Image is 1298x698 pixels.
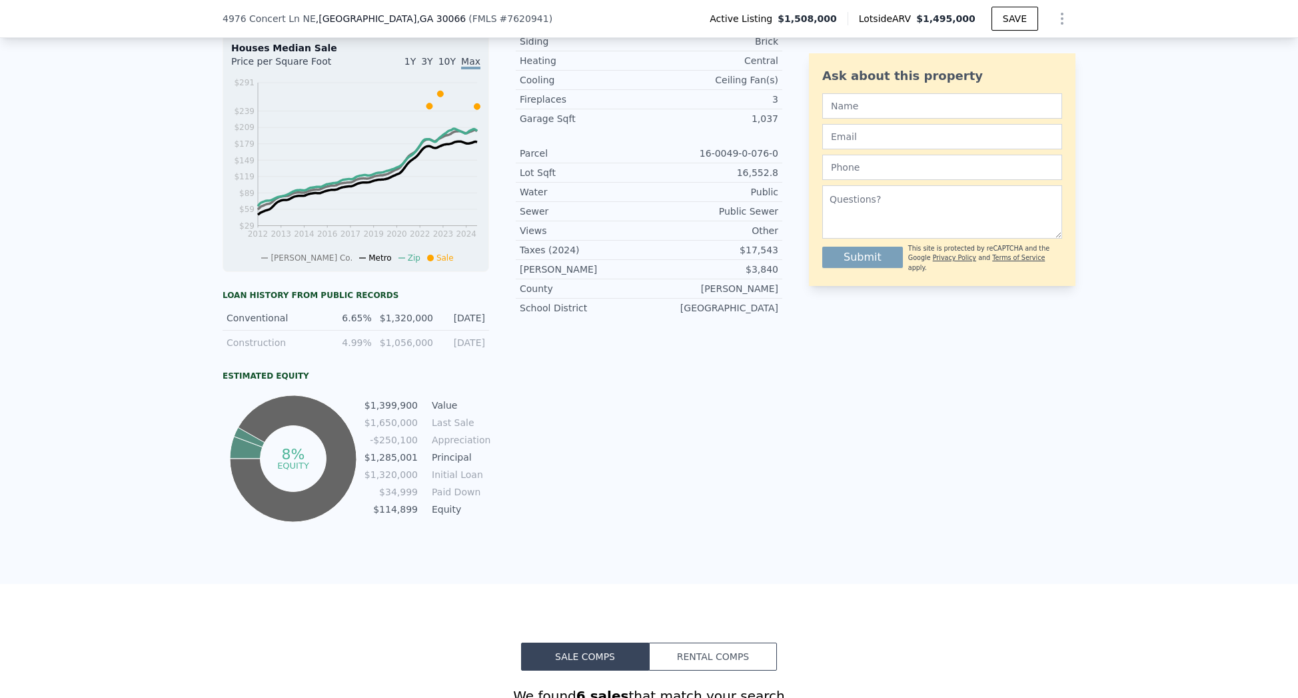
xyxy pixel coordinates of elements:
td: $114,899 [364,502,418,517]
div: County [520,282,649,295]
div: Lot Sqft [520,166,649,179]
td: -$250,100 [364,433,418,447]
div: 3 [649,93,778,106]
span: FMLS [472,13,497,24]
td: $1,320,000 [364,467,418,482]
td: Value [429,398,489,413]
tspan: 2022 [410,229,430,239]
div: Fireplaces [520,93,649,106]
div: Central [649,54,778,67]
td: $34,999 [364,485,418,499]
tspan: $149 [234,156,255,165]
td: Principal [429,450,489,465]
div: Ask about this property [822,67,1062,85]
div: $3,840 [649,263,778,276]
td: Paid Down [429,485,489,499]
tspan: $239 [234,107,255,116]
span: 4976 Concert Ln NE [223,12,316,25]
tspan: $179 [234,139,255,149]
td: Initial Loan [429,467,489,482]
td: Appreciation [429,433,489,447]
span: , [GEOGRAPHIC_DATA] [316,12,466,25]
div: Houses Median Sale [231,41,480,55]
span: 10Y [438,56,456,67]
button: Sale Comps [521,643,649,671]
div: Conventional [227,311,318,325]
div: [PERSON_NAME] [649,282,778,295]
tspan: $119 [234,172,255,181]
div: 16-0049-0-076-0 [649,147,778,160]
tspan: 2016 [317,229,338,239]
div: Parcel [520,147,649,160]
div: Taxes (2024) [520,243,649,257]
span: Metro [368,253,391,263]
tspan: 8% [281,446,305,463]
div: 6.65% [326,311,372,325]
div: Cooling [520,73,649,87]
div: $17,543 [649,243,778,257]
div: Estimated Equity [223,371,489,381]
button: Rental Comps [649,643,777,671]
span: Zip [408,253,420,263]
tspan: 2014 [294,229,315,239]
div: Other [649,224,778,237]
a: Terms of Service [992,254,1045,261]
div: This site is protected by reCAPTCHA and the Google and apply. [908,244,1062,273]
div: Heating [520,54,649,67]
div: 4.99% [326,336,372,349]
div: Public [649,185,778,199]
a: Privacy Policy [933,254,976,261]
div: 16,552.8 [649,166,778,179]
button: SAVE [991,7,1038,31]
div: [GEOGRAPHIC_DATA] [649,301,778,315]
div: ( ) [468,12,552,25]
tspan: $209 [234,123,255,132]
div: $1,320,000 [380,311,432,325]
div: Loan history from public records [223,290,489,301]
input: Name [822,93,1062,119]
input: Phone [822,155,1062,180]
tspan: $29 [239,221,255,231]
div: $1,056,000 [380,336,432,349]
span: $1,495,000 [916,13,975,24]
tspan: $89 [239,189,255,198]
div: Water [520,185,649,199]
tspan: 2017 [340,229,361,239]
td: $1,650,000 [364,415,418,430]
div: Ceiling Fan(s) [649,73,778,87]
td: Last Sale [429,415,489,430]
span: , GA 30066 [416,13,466,24]
span: Lotside ARV [859,12,916,25]
tspan: $59 [239,205,255,214]
span: 3Y [421,56,432,67]
div: Garage Sqft [520,112,649,125]
div: [DATE] [439,311,485,325]
td: Equity [429,502,489,517]
tspan: equity [277,460,309,470]
div: Construction [227,336,318,349]
span: Sale [436,253,454,263]
div: Public Sewer [649,205,778,218]
input: Email [822,124,1062,149]
div: [PERSON_NAME] [520,263,649,276]
span: [PERSON_NAME] Co. [271,253,352,263]
div: Views [520,224,649,237]
span: Max [461,56,480,69]
tspan: $291 [234,78,255,87]
td: $1,285,001 [364,450,418,465]
div: Brick [649,35,778,48]
span: 1Y [404,56,416,67]
div: Siding [520,35,649,48]
tspan: 2012 [248,229,269,239]
div: Price per Square Foot [231,55,356,76]
button: Submit [822,247,903,268]
span: $1,508,000 [778,12,837,25]
div: School District [520,301,649,315]
tspan: 2019 [363,229,384,239]
div: [DATE] [439,336,485,349]
td: $1,399,900 [364,398,418,413]
div: 1,037 [649,112,778,125]
button: Show Options [1049,5,1075,32]
tspan: 2020 [386,229,407,239]
tspan: 2024 [456,229,476,239]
